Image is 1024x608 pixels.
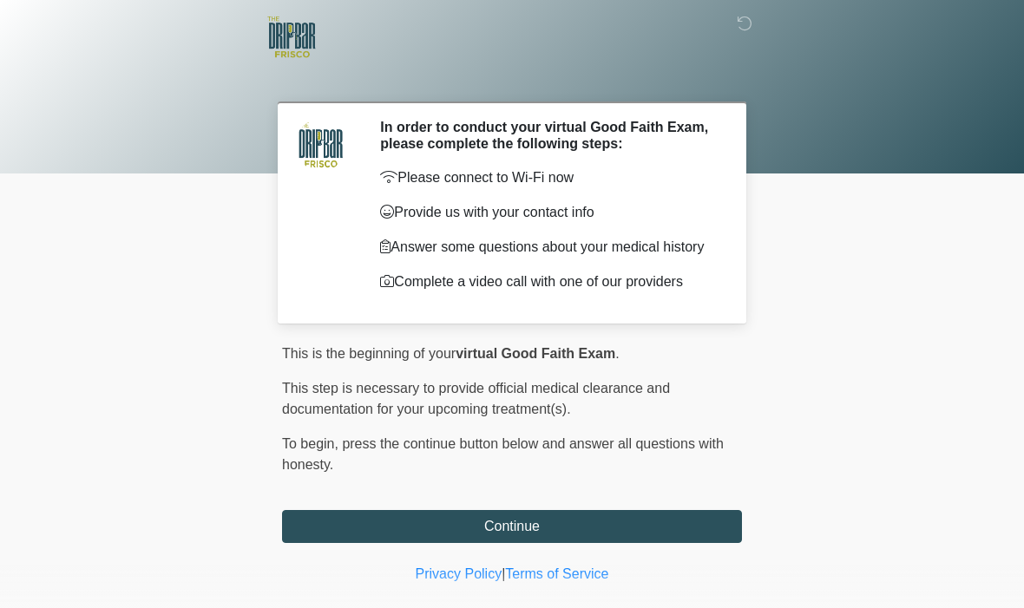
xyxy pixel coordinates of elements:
[456,346,615,361] strong: virtual Good Faith Exam
[295,119,347,171] img: Agent Avatar
[269,62,755,95] h1: ‎ ‎ ‎ ‎
[282,381,670,416] span: This step is necessary to provide official medical clearance and documentation for your upcoming ...
[380,167,716,188] p: Please connect to Wi-Fi now
[615,346,619,361] span: .
[282,436,342,451] span: To begin,
[380,271,716,292] p: Complete a video call with one of our providers
[380,237,716,258] p: Answer some questions about your medical history
[505,566,608,581] a: Terms of Service
[282,510,742,543] button: Continue
[502,566,505,581] a: |
[380,202,716,223] p: Provide us with your contact info
[416,566,502,581] a: Privacy Policy
[282,436,724,472] span: press the continue button below and answer all questions with honesty.
[265,13,320,61] img: The DRIPBaR - Frisco Logo
[380,119,716,152] h2: In order to conduct your virtual Good Faith Exam, please complete the following steps:
[282,346,456,361] span: This is the beginning of your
